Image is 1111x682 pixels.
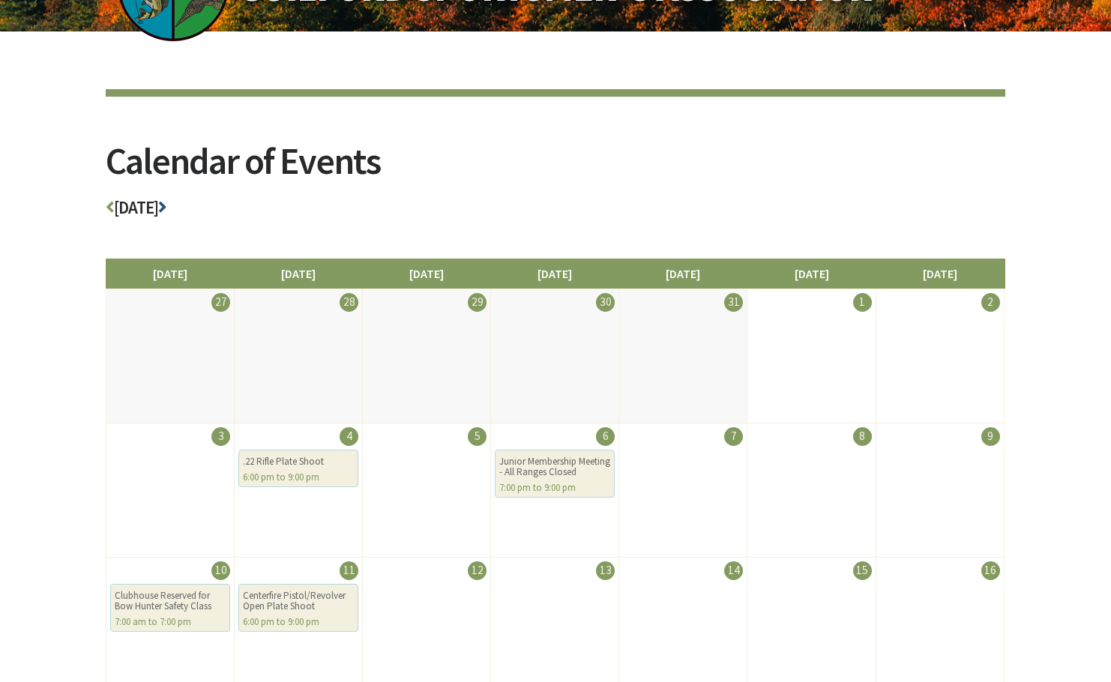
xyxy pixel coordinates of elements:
[596,427,615,446] div: 6
[211,293,230,312] div: 27
[211,427,230,446] div: 3
[115,591,226,612] div: Clubhouse Reserved for Bow Hunter Safety Class
[747,259,876,289] li: [DATE]
[362,259,491,289] li: [DATE]
[468,427,487,446] div: 5
[340,293,358,312] div: 28
[981,427,1000,446] div: 9
[499,456,610,477] div: Junior Membership Meeting - All Ranges Closed
[234,259,363,289] li: [DATE]
[340,427,358,446] div: 4
[853,293,872,312] div: 1
[499,483,610,493] div: 7:00 pm to 9:00 pm
[243,617,354,627] div: 6:00 pm to 9:00 pm
[981,293,1000,312] div: 2
[853,427,872,446] div: 8
[468,561,487,580] div: 12
[106,199,1005,225] h3: [DATE]
[724,427,743,446] div: 7
[618,259,747,289] li: [DATE]
[876,259,1005,289] li: [DATE]
[115,617,226,627] div: 7:00 am to 7:00 pm
[724,293,743,312] div: 31
[724,561,743,580] div: 14
[468,293,487,312] div: 29
[243,472,354,483] div: 6:00 pm to 9:00 pm
[853,561,872,580] div: 15
[211,561,230,580] div: 10
[243,456,354,467] div: .22 Rifle Plate Shoot
[596,561,615,580] div: 13
[596,293,615,312] div: 30
[490,259,619,289] li: [DATE]
[981,561,1000,580] div: 16
[243,591,354,612] div: Centerfire Pistol/Revolver Open Plate Shoot
[340,561,358,580] div: 11
[106,259,235,289] li: [DATE]
[106,142,1005,199] h2: Calendar of Events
